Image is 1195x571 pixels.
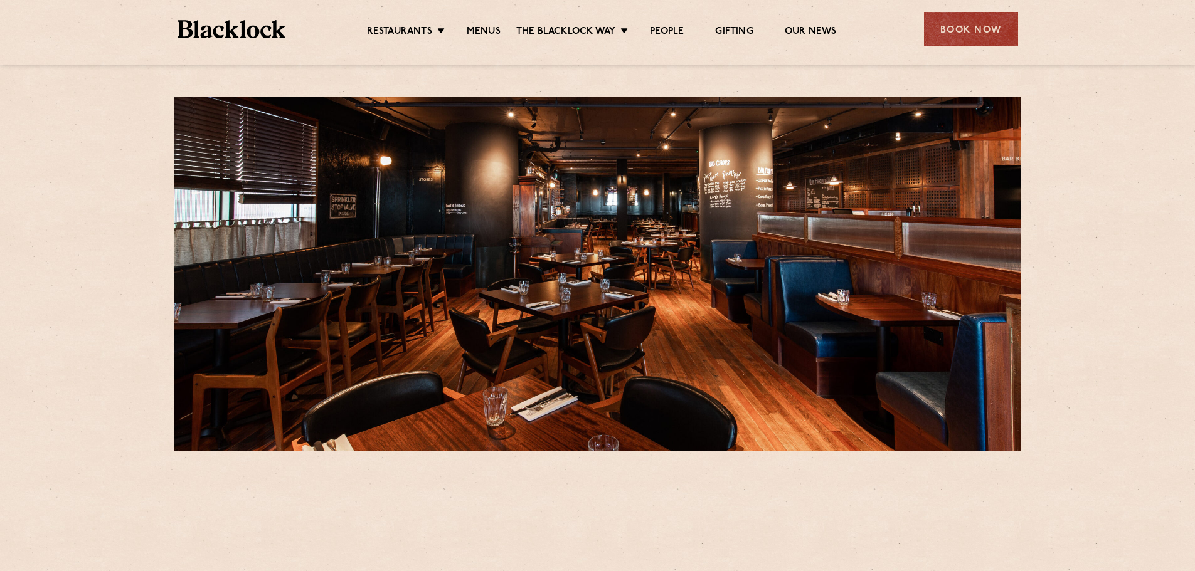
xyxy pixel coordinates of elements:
a: The Blacklock Way [516,26,615,39]
img: BL_Textured_Logo-footer-cropped.svg [178,20,286,38]
a: Gifting [715,26,753,39]
a: Our News [785,26,837,39]
a: Restaurants [367,26,432,39]
a: Menus [467,26,501,39]
div: Book Now [924,12,1018,46]
a: People [650,26,684,39]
